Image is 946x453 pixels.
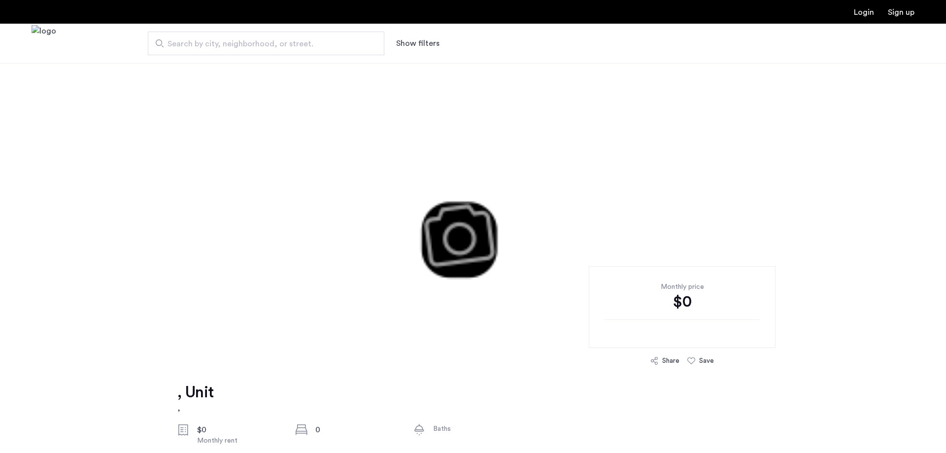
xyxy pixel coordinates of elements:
[433,424,516,434] div: Baths
[888,8,914,16] a: Registration
[662,356,679,366] div: Share
[197,436,280,446] div: Monthly rent
[699,356,714,366] div: Save
[177,383,213,402] h1: , Unit
[168,38,357,50] span: Search by city, neighborhood, or street.
[148,32,384,55] input: Apartment Search
[177,402,213,414] h2: ,
[32,25,56,62] img: logo
[170,63,776,359] img: 3.gif
[32,25,56,62] a: Cazamio Logo
[605,292,760,312] div: $0
[605,282,760,292] div: Monthly price
[854,8,874,16] a: Login
[396,37,439,49] button: Show or hide filters
[197,424,280,436] div: $0
[177,383,213,414] a: , Unit,
[315,424,398,436] div: 0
